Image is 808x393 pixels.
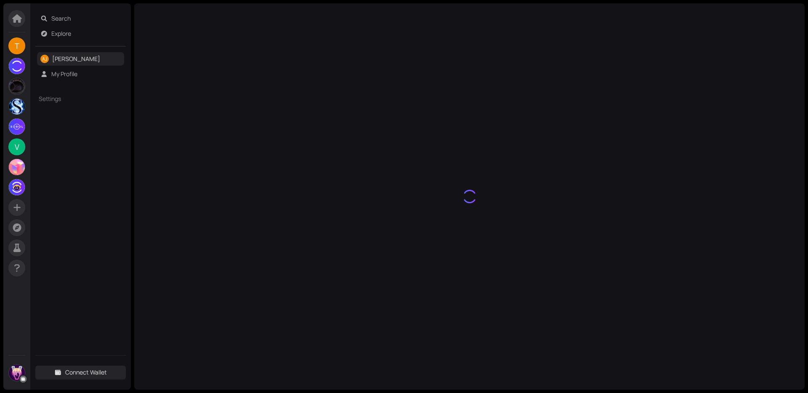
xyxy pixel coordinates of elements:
img: S5xeEuA_KA.jpeg [9,58,25,74]
img: c3llwUlr6D.jpeg [9,98,25,114]
a: [PERSON_NAME] [52,55,100,63]
span: Connect Wallet [65,368,107,377]
img: DqDBPFGanK.jpeg [9,78,25,94]
button: Connect Wallet [35,366,126,379]
span: T [15,37,19,54]
img: T8Xj_ByQ5B.jpeg [9,119,25,135]
img: something [463,190,476,203]
span: V [15,138,19,155]
span: Search [51,12,121,25]
a: Explore [51,29,71,37]
a: My Profile [51,70,77,78]
img: 1d3d5e142b2c057a2bb61662301e7eb7.webp [9,179,25,195]
span: Settings [39,94,108,104]
img: F74otHnKuz.jpeg [9,159,25,175]
div: Settings [35,89,126,109]
img: Jo8aJ5B5ax.jpeg [9,365,25,381]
